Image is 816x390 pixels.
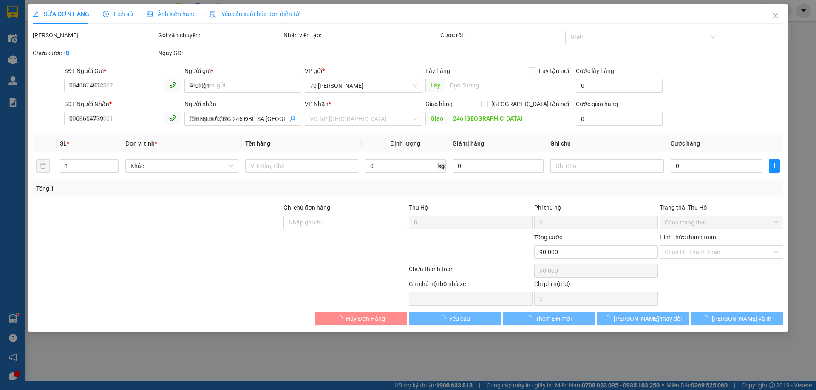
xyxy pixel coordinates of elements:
input: VD: Bàn, Ghế [245,159,358,173]
span: Yêu cầu xuất hóa đơn điện tử [210,11,299,17]
span: Giao [425,112,448,125]
b: 0 [66,50,69,56]
button: [PERSON_NAME] thay đổi [597,312,689,325]
span: [PERSON_NAME] thay đổi [614,314,682,323]
label: Cước giao hàng [576,101,618,107]
span: Thu Hộ [409,204,428,211]
input: Ghi chú đơn hàng [283,216,407,229]
span: ↔ [GEOGRAPHIC_DATA] [26,50,90,63]
div: Trạng thái Thu Hộ [660,203,783,212]
span: Tên hàng [245,140,270,147]
button: Thêm ĐH mới [503,312,595,325]
span: plus [769,163,779,169]
input: Dọc đường [448,112,572,125]
span: [PERSON_NAME] và In [712,314,771,323]
span: SL [60,140,67,147]
span: Định lượng [391,140,421,147]
input: Cước lấy hàng [576,79,663,93]
button: Yêu cầu [409,312,501,325]
div: Người nhận [184,99,301,109]
div: VP gửi [305,66,422,76]
span: loading [337,315,346,321]
div: Người gửi [184,66,301,76]
span: Cước hàng [671,140,700,147]
span: Ảnh kiện hàng [147,11,196,17]
span: Lấy hàng [425,67,450,74]
div: Gói vận chuyển: [158,31,282,40]
span: Giao hàng [425,101,453,107]
img: logo [5,28,19,70]
span: loading [604,315,614,321]
div: Tổng: 1 [36,184,315,193]
div: Ghi chú nội bộ nhà xe [409,279,533,292]
span: picture [147,11,153,17]
button: Close [764,4,788,28]
span: Giá trị hàng [453,140,484,147]
button: Hủy Đơn Hàng [315,312,407,325]
span: edit [33,11,39,17]
span: close [772,12,779,19]
span: Hủy Đơn Hàng [346,314,385,323]
span: Tổng cước [534,234,562,241]
div: [PERSON_NAME]: [33,31,156,40]
span: VP Nhận [305,101,329,107]
span: SAPA, LÀO CAI ↔ [GEOGRAPHIC_DATA] [23,36,90,63]
input: Cước giao hàng [576,112,663,126]
th: Ghi chú [547,135,667,152]
div: Phí thu hộ [534,203,658,216]
span: ↔ [GEOGRAPHIC_DATA] [23,43,90,63]
span: Đơn vị tính [125,140,157,147]
label: Cước lấy hàng [576,67,614,74]
div: Ngày GD: [158,48,282,58]
span: SỬA ĐƠN HÀNG [33,11,89,17]
button: plus [769,159,780,173]
span: clock-circle [103,11,109,17]
strong: CHUYỂN PHÁT NHANH HK BUSLINES [28,7,86,34]
label: Hình thức thanh toán [660,234,716,241]
span: Lịch sử [103,11,133,17]
span: Lấy [425,79,445,92]
label: Ghi chú đơn hàng [283,204,330,211]
div: Chưa cước : [33,48,156,58]
span: user-add [290,115,297,122]
span: [GEOGRAPHIC_DATA] tận nơi [488,99,572,109]
div: Cước rồi : [440,31,564,40]
span: loading [526,315,535,321]
span: phone [169,81,176,88]
input: Ghi Chú [551,159,664,173]
span: Thêm ĐH mới [535,314,572,323]
div: Chi phí nội bộ [534,279,658,292]
span: loading [703,315,712,321]
span: loading [440,315,449,321]
span: kg [437,159,446,173]
div: Chưa thanh toán [408,264,533,279]
span: Khác [130,160,233,172]
button: delete [36,159,50,173]
span: phone [169,115,176,121]
button: [PERSON_NAME] và In [691,312,783,325]
div: SĐT Người Gửi [64,66,181,76]
span: 70 Nguyễn Hữu Huân [310,79,417,92]
div: SĐT Người Nhận [64,99,181,109]
span: Chọn trạng thái [665,216,778,229]
span: Yêu cầu [449,314,470,323]
span: Lấy tận nơi [535,66,572,76]
div: Nhân viên tạo: [283,31,439,40]
span: 70NHH1408250105 [94,52,159,61]
img: icon [210,11,216,18]
input: Dọc đường [445,79,572,92]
